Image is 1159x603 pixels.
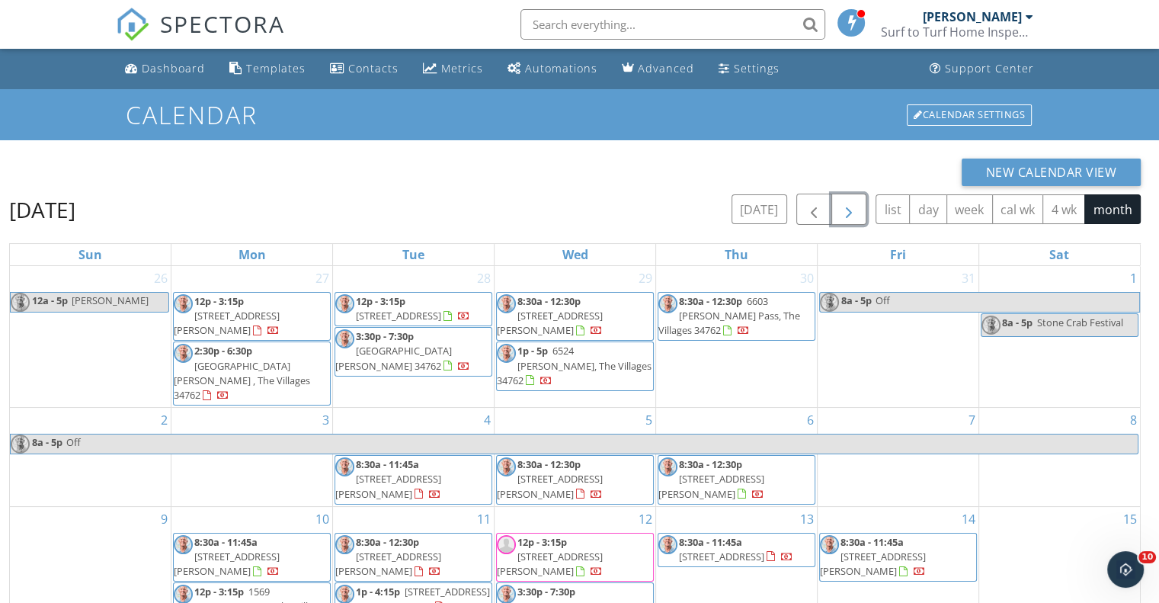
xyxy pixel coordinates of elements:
[658,294,800,337] span: 6603 [PERSON_NAME] Pass, The Villages 34762
[946,194,993,224] button: week
[160,8,285,40] span: SPECTORA
[1127,408,1140,432] a: Go to November 8, 2025
[517,457,581,471] span: 8:30a - 12:30p
[616,55,700,83] a: Advanced
[525,61,597,75] div: Automations
[642,408,655,432] a: Go to November 5, 2025
[1037,316,1123,329] span: Stone Crab Festival
[497,294,603,337] a: 8:30a - 12:30p [STREET_ADDRESS][PERSON_NAME]
[335,457,441,500] a: 8:30a - 11:45a [STREET_ADDRESS][PERSON_NAME]
[840,535,904,549] span: 8:30a - 11:45a
[194,344,252,358] span: 2:30p - 6:30p
[75,244,105,265] a: Sunday
[72,293,149,307] span: [PERSON_NAME]
[820,535,839,554] img: tom_stevens_profile_pic.jpg
[817,408,978,507] td: Go to November 7, 2025
[496,292,654,342] a: 8:30a - 12:30p [STREET_ADDRESS][PERSON_NAME]
[1002,316,1033,329] span: 8a - 5p
[962,159,1141,186] button: New Calendar View
[356,294,470,322] a: 12p - 3:15p [STREET_ADDRESS]
[496,342,654,391] a: 1p - 5p 6524 [PERSON_NAME], The Villages 34762
[497,294,516,313] img: tom_stevens_profile_pic.jpg
[481,408,494,432] a: Go to November 4, 2025
[356,585,400,598] span: 1p - 4:15p
[174,535,193,554] img: tom_stevens_profile_pic.jpg
[116,8,149,41] img: The Best Home Inspection Software - Spectora
[348,61,399,75] div: Contacts
[174,309,280,337] span: [STREET_ADDRESS][PERSON_NAME]
[10,408,171,507] td: Go to November 2, 2025
[887,244,909,265] a: Friday
[658,457,677,476] img: tom_stevens_profile_pic.jpg
[333,266,495,408] td: Go to October 28, 2025
[658,457,764,500] a: 8:30a - 12:30p [STREET_ADDRESS][PERSON_NAME]
[335,535,441,578] a: 8:30a - 12:30p [STREET_ADDRESS][PERSON_NAME]
[497,550,603,578] span: [STREET_ADDRESS][PERSON_NAME]
[335,329,470,372] a: 3:30p - 7:30p [GEOGRAPHIC_DATA][PERSON_NAME] 34762
[1107,551,1144,588] iframe: Intercom live chat
[501,55,604,83] a: Automations (Basic)
[497,309,603,337] span: [STREET_ADDRESS][PERSON_NAME]
[658,533,815,567] a: 8:30a - 11:45a [STREET_ADDRESS]
[312,266,332,290] a: Go to October 27, 2025
[820,550,926,578] span: [STREET_ADDRESS][PERSON_NAME]
[324,55,405,83] a: Contacts
[497,535,603,578] a: 12p - 3:15p [STREET_ADDRESS][PERSON_NAME]
[11,435,30,454] img: tom_stevens_profile_pic.jpg
[495,408,656,507] td: Go to November 5, 2025
[497,344,652,386] span: 6524 [PERSON_NAME], The Villages 34762
[1084,194,1141,224] button: month
[655,408,817,507] td: Go to November 6, 2025
[520,9,825,40] input: Search everything...
[319,408,332,432] a: Go to November 3, 2025
[658,294,800,337] a: 8:30a - 12:30p 6603 [PERSON_NAME] Pass, The Villages 34762
[658,472,764,500] span: [STREET_ADDRESS][PERSON_NAME]
[173,533,331,582] a: 8:30a - 11:45a [STREET_ADDRESS][PERSON_NAME]
[441,61,483,75] div: Metrics
[819,533,977,582] a: 8:30a - 11:45a [STREET_ADDRESS][PERSON_NAME]
[335,292,492,326] a: 12p - 3:15p [STREET_ADDRESS]
[636,266,655,290] a: Go to October 29, 2025
[335,535,354,554] img: tom_stevens_profile_pic.jpg
[517,535,567,549] span: 12p - 3:15p
[335,550,441,578] span: [STREET_ADDRESS][PERSON_NAME]
[797,266,817,290] a: Go to October 30, 2025
[335,294,354,313] img: tom_stevens_profile_pic.jpg
[119,55,211,83] a: Dashboard
[335,327,492,377] a: 3:30p - 7:30p [GEOGRAPHIC_DATA][PERSON_NAME] 34762
[497,457,516,476] img: tom_stevens_profile_pic.jpg
[194,535,258,549] span: 8:30a - 11:45a
[10,266,171,408] td: Go to October 26, 2025
[151,266,171,290] a: Go to October 26, 2025
[732,194,787,224] button: [DATE]
[246,61,306,75] div: Templates
[820,293,839,312] img: tom_stevens_profile_pic.jpg
[497,344,652,386] a: 1p - 5p 6524 [PERSON_NAME], The Villages 34762
[679,457,742,471] span: 8:30a - 12:30p
[116,21,285,53] a: SPECTORA
[173,342,331,406] a: 2:30p - 6:30p [GEOGRAPHIC_DATA][PERSON_NAME] , The Villages 34762
[658,455,815,505] a: 8:30a - 12:30p [STREET_ADDRESS][PERSON_NAME]
[978,408,1140,507] td: Go to November 8, 2025
[965,408,978,432] a: Go to November 7, 2025
[417,55,489,83] a: Metrics
[174,344,310,402] a: 2:30p - 6:30p [GEOGRAPHIC_DATA][PERSON_NAME] , The Villages 34762
[820,535,926,578] a: 8:30a - 11:45a [STREET_ADDRESS][PERSON_NAME]
[174,344,193,363] img: tom_stevens_profile_pic.jpg
[978,266,1140,408] td: Go to November 1, 2025
[1042,194,1085,224] button: 4 wk
[831,194,867,225] button: Next month
[171,408,333,507] td: Go to November 3, 2025
[959,266,978,290] a: Go to October 31, 2025
[497,535,516,554] img: default-user-f0147aede5fd5fa78ca7ade42f37bd4542148d508eef1c3d3ea960f66861d68b.jpg
[474,507,494,531] a: Go to November 11, 2025
[796,194,832,225] button: Previous month
[158,408,171,432] a: Go to November 2, 2025
[171,266,333,408] td: Go to October 27, 2025
[335,533,492,582] a: 8:30a - 12:30p [STREET_ADDRESS][PERSON_NAME]
[66,435,81,449] span: Off
[658,535,677,554] img: tom_stevens_profile_pic.jpg
[335,329,354,348] img: tom_stevens_profile_pic.jpg
[658,294,677,313] img: tom_stevens_profile_pic.jpg
[907,104,1032,126] div: Calendar Settings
